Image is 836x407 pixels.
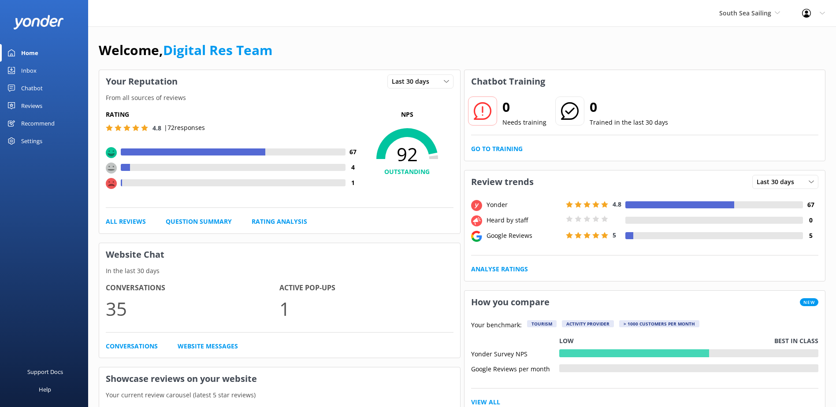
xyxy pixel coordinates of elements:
p: Best in class [774,336,818,346]
a: Analyse Ratings [471,264,528,274]
h3: Website Chat [99,243,460,266]
p: From all sources of reviews [99,93,460,103]
span: Last 30 days [757,177,799,187]
h4: 67 [803,200,818,210]
a: All Reviews [106,217,146,226]
div: Yonder [484,200,564,210]
p: NPS [361,110,453,119]
div: Settings [21,132,42,150]
span: South Sea Sailing [719,9,771,17]
h3: How you compare [464,291,556,314]
h4: 1 [346,178,361,188]
a: View All [471,397,500,407]
span: 4.8 [613,200,621,208]
div: Yonder Survey NPS [471,349,559,357]
p: Needs training [502,118,546,127]
div: > 1000 customers per month [619,320,699,327]
p: | 72 responses [164,123,205,133]
div: Heard by staff [484,215,564,225]
a: Rating Analysis [252,217,307,226]
span: 92 [361,143,453,165]
p: In the last 30 days [99,266,460,276]
div: Reviews [21,97,42,115]
h4: Conversations [106,282,279,294]
h4: 4 [346,163,361,172]
div: Help [39,381,51,398]
h5: Rating [106,110,361,119]
p: Your current review carousel (latest 5 star reviews) [99,390,460,400]
h4: 0 [803,215,818,225]
div: Google Reviews per month [471,364,559,372]
h4: OUTSTANDING [361,167,453,177]
h1: Welcome, [99,40,272,61]
span: New [800,298,818,306]
h3: Chatbot Training [464,70,552,93]
div: Google Reviews [484,231,564,240]
h3: Showcase reviews on your website [99,367,460,390]
span: 5 [613,231,616,239]
div: Inbox [21,62,37,79]
img: yonder-white-logo.png [13,15,64,30]
a: Website Messages [178,341,238,351]
p: Trained in the last 30 days [590,118,668,127]
a: Conversations [106,341,158,351]
div: Tourism [527,320,557,327]
a: Question Summary [166,217,232,226]
p: 35 [106,294,279,323]
p: Your benchmark: [471,320,522,331]
h4: 5 [803,231,818,240]
span: Last 30 days [392,77,435,86]
h2: 0 [502,96,546,118]
p: 1 [279,294,453,323]
h4: Active Pop-ups [279,282,453,294]
div: Recommend [21,115,55,132]
a: Go to Training [471,144,523,154]
div: Chatbot [21,79,43,97]
h4: 67 [346,147,361,157]
h2: 0 [590,96,668,118]
p: Low [559,336,574,346]
h3: Review trends [464,170,540,193]
div: Support Docs [27,363,63,381]
a: Digital Res Team [163,41,272,59]
span: 4.8 [152,124,161,132]
h3: Your Reputation [99,70,184,93]
div: Home [21,44,38,62]
div: Activity Provider [562,320,614,327]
